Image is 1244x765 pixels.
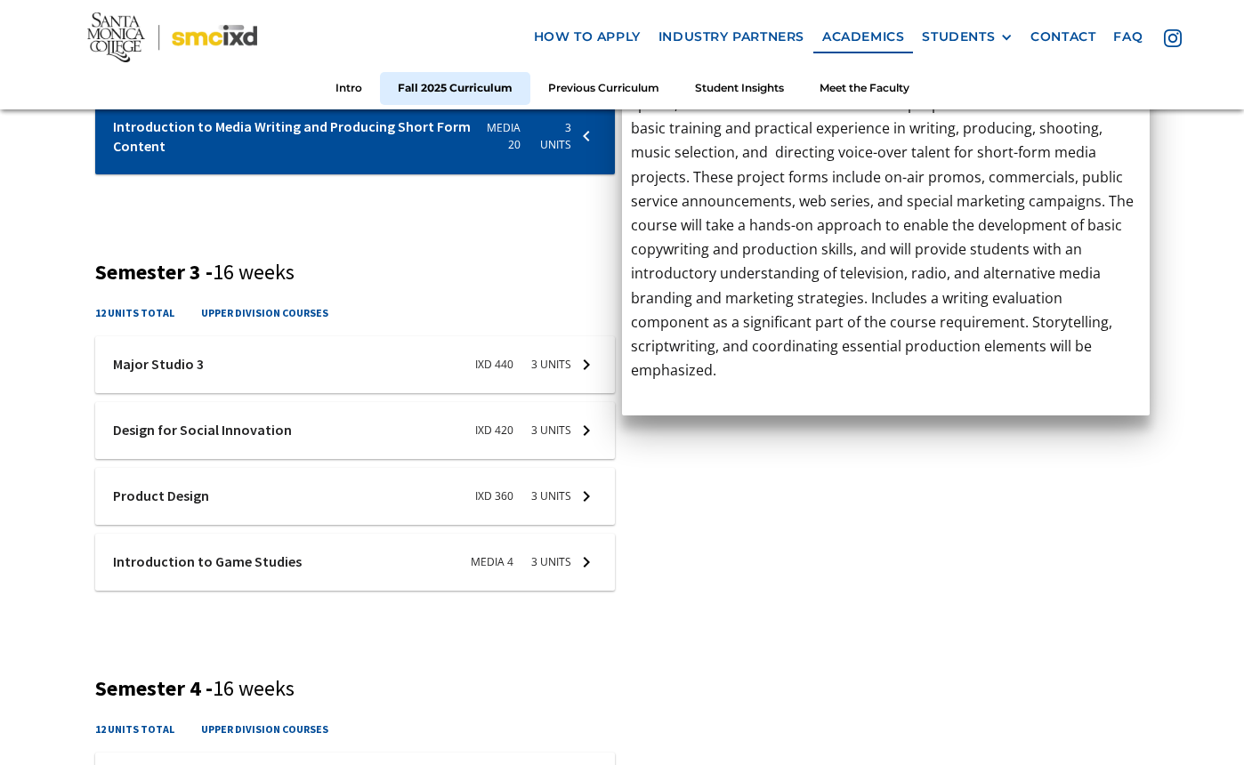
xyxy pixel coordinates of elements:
[525,20,650,53] a: how to apply
[631,20,1141,382] p: Basic introductory course in writing for all forms of screen and new media. Emphasis on preparing...
[318,72,380,105] a: Intro
[95,721,174,737] h4: 12 units total
[213,258,295,286] span: 16 weeks
[95,304,174,321] h4: 12 units total
[1104,20,1151,53] a: faq
[1164,28,1182,46] img: icon - instagram
[95,260,1150,286] h3: Semester 3 -
[95,676,1150,702] h3: Semester 4 -
[922,29,995,44] div: STUDENTS
[201,304,328,321] h4: upper division courses
[87,12,257,62] img: Santa Monica College - SMC IxD logo
[380,72,530,105] a: Fall 2025 Curriculum
[1022,20,1104,53] a: contact
[802,72,927,105] a: Meet the Faculty
[213,674,295,702] span: 16 weeks
[201,721,328,737] h4: upper division courses
[922,29,1013,44] div: STUDENTS
[530,72,677,105] a: Previous Curriculum
[650,20,813,53] a: industry partners
[813,20,913,53] a: Academics
[677,72,802,105] a: Student Insights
